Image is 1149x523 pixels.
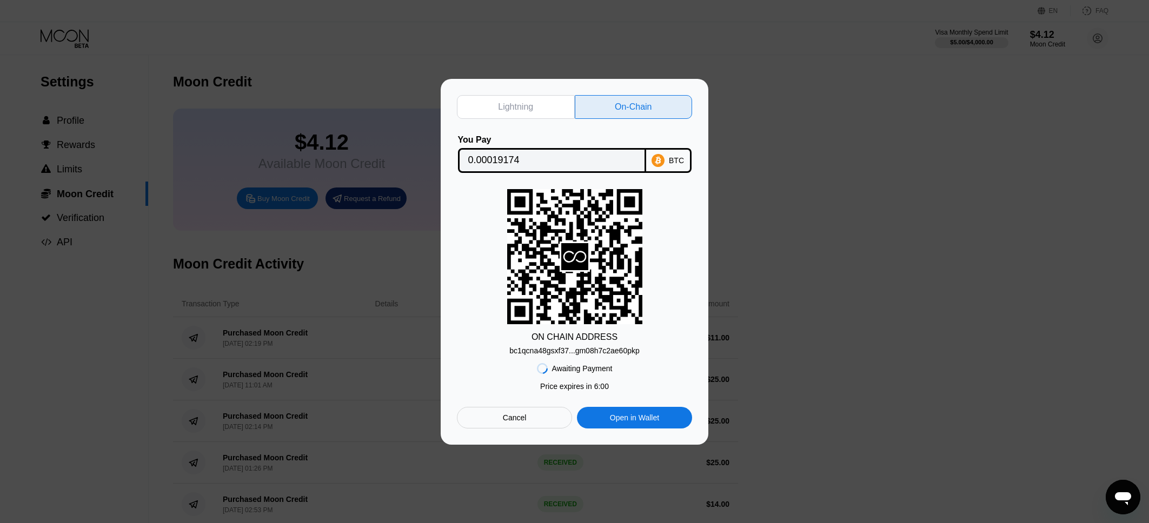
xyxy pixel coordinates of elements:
[1106,480,1140,514] iframe: Button to launch messaging window, conversation in progress
[669,156,684,165] div: BTC
[615,102,652,112] div: On-Chain
[575,95,693,119] div: On-Chain
[457,407,572,428] div: Cancel
[509,342,640,355] div: bc1qcna48gsxf37...gm08h7c2ae60pkp
[457,95,575,119] div: Lightning
[498,102,533,112] div: Lightning
[458,135,646,145] div: You Pay
[457,135,692,173] div: You PayBTC
[552,364,613,373] div: Awaiting Payment
[509,346,640,355] div: bc1qcna48gsxf37...gm08h7c2ae60pkp
[503,413,527,423] div: Cancel
[594,382,609,391] span: 6 : 00
[532,332,617,342] div: ON CHAIN ADDRESS
[577,407,692,428] div: Open in Wallet
[610,413,659,423] div: Open in Wallet
[540,382,609,391] div: Price expires in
